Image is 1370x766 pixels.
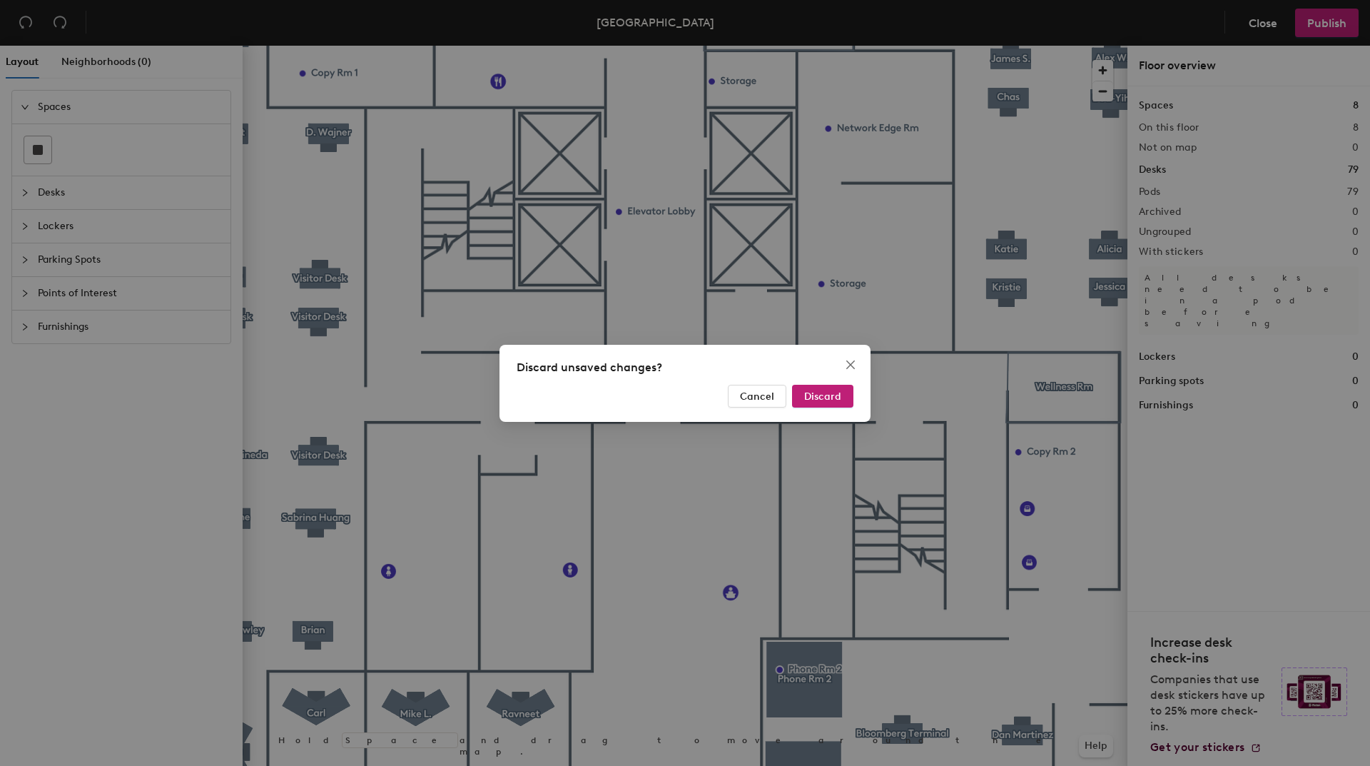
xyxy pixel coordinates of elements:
[839,353,862,376] button: Close
[728,385,786,408] button: Cancel
[804,390,841,402] span: Discard
[839,359,862,371] span: Close
[740,390,774,402] span: Cancel
[792,385,853,408] button: Discard
[845,359,856,371] span: close
[517,359,853,376] div: Discard unsaved changes?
